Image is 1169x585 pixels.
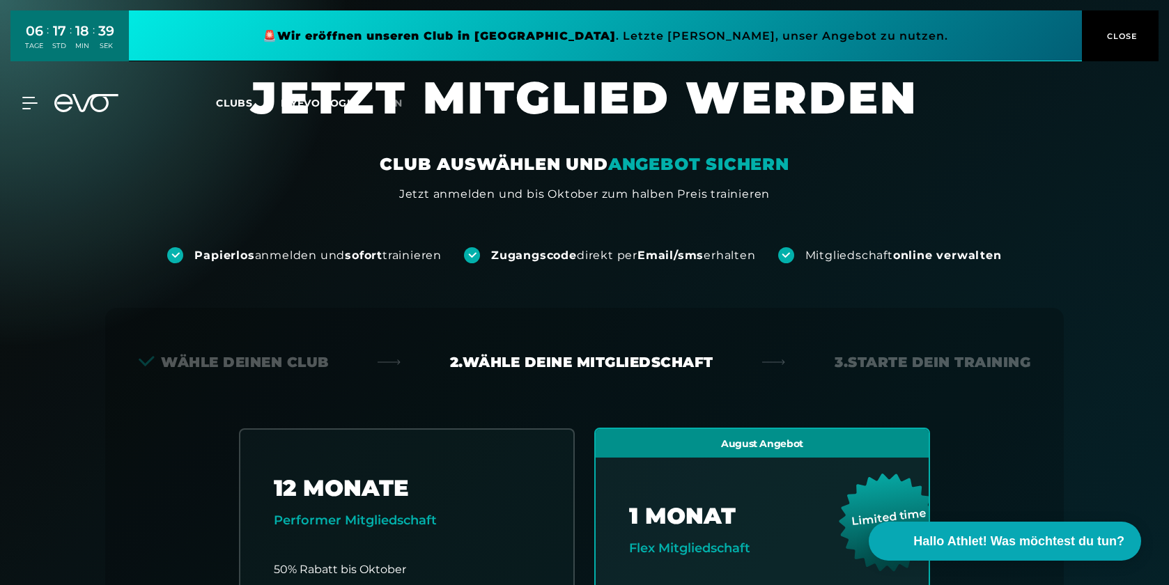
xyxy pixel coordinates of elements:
[869,522,1141,561] button: Hallo Athlet! Was möchtest du tun?
[399,186,770,203] div: Jetzt anmelden und bis Oktober zum halben Preis trainieren
[25,21,43,41] div: 06
[216,97,253,109] span: Clubs
[637,249,704,262] strong: Email/sms
[139,352,329,372] div: Wähle deinen Club
[1104,30,1138,42] span: CLOSE
[805,248,1002,263] div: Mitgliedschaft
[194,248,442,263] div: anmelden und trainieren
[98,21,114,41] div: 39
[194,249,254,262] strong: Papierlos
[387,95,419,111] a: en
[380,153,789,175] div: CLUB AUSWÄHLEN UND
[216,96,281,109] a: Clubs
[281,97,359,109] a: MYEVO LOGIN
[52,41,66,51] div: STD
[893,249,1002,262] strong: online verwalten
[52,21,66,41] div: 17
[345,249,382,262] strong: sofort
[75,21,89,41] div: 18
[835,352,1030,372] div: 3. Starte dein Training
[75,41,89,51] div: MIN
[450,352,713,372] div: 2. Wähle deine Mitgliedschaft
[608,154,789,174] em: ANGEBOT SICHERN
[47,22,49,59] div: :
[93,22,95,59] div: :
[491,248,755,263] div: direkt per erhalten
[913,532,1124,551] span: Hallo Athlet! Was möchtest du tun?
[1082,10,1159,61] button: CLOSE
[98,41,114,51] div: SEK
[70,22,72,59] div: :
[387,97,403,109] span: en
[25,41,43,51] div: TAGE
[491,249,577,262] strong: Zugangscode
